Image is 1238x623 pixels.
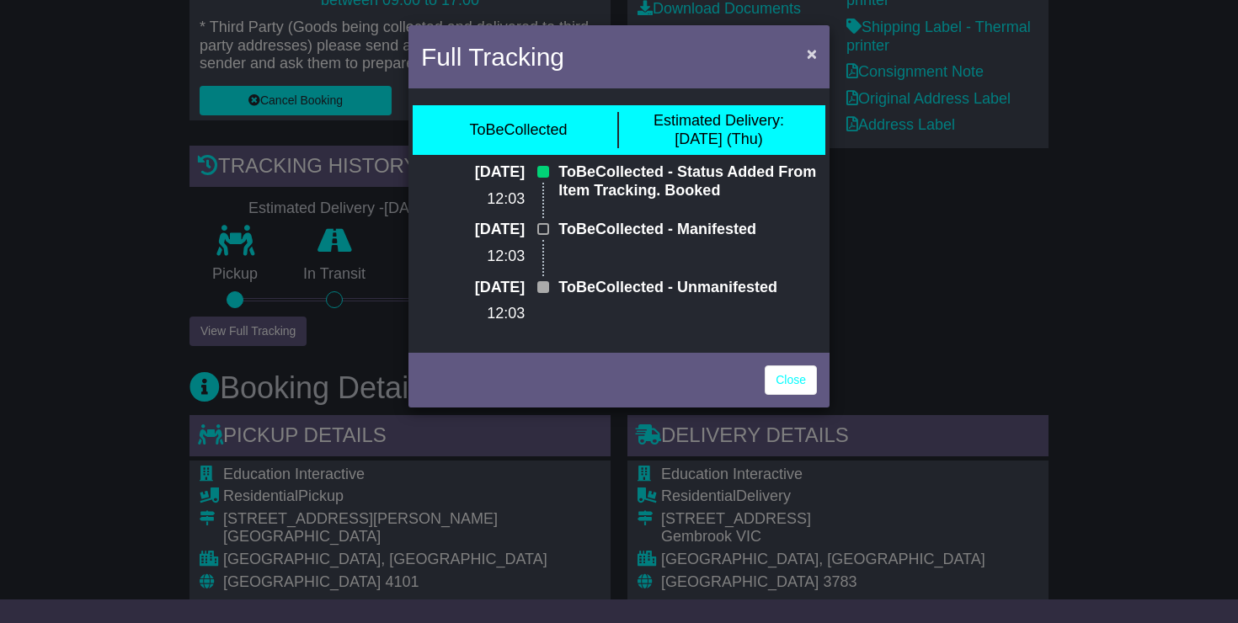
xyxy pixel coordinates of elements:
[807,44,817,63] span: ×
[421,190,525,209] p: 12:03
[469,121,567,140] div: ToBeCollected
[558,279,817,297] p: ToBeCollected - Unmanifested
[654,112,784,148] div: [DATE] (Thu)
[421,38,564,76] h4: Full Tracking
[558,163,817,200] p: ToBeCollected - Status Added From Item Tracking. Booked
[421,163,525,182] p: [DATE]
[421,221,525,239] p: [DATE]
[765,365,817,395] a: Close
[798,36,825,71] button: Close
[654,112,784,129] span: Estimated Delivery:
[421,305,525,323] p: 12:03
[421,248,525,266] p: 12:03
[421,279,525,297] p: [DATE]
[558,221,817,239] p: ToBeCollected - Manifested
